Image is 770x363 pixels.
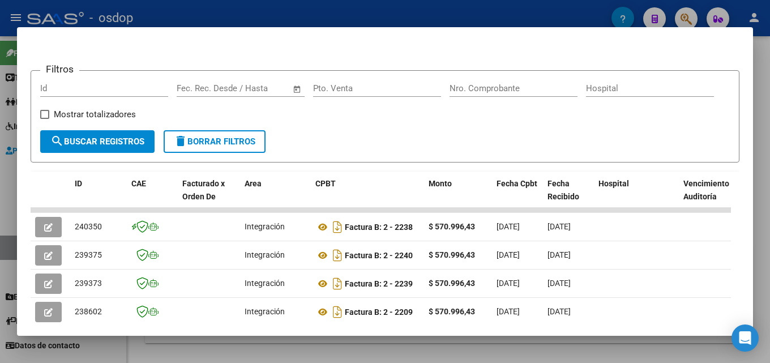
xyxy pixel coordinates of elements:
[240,172,311,221] datatable-header-cell: Area
[497,250,520,259] span: [DATE]
[547,222,571,231] span: [DATE]
[683,179,729,201] span: Vencimiento Auditoría
[547,179,579,201] span: Fecha Recibido
[547,279,571,288] span: [DATE]
[177,83,213,93] input: Start date
[245,307,285,316] span: Integración
[245,250,285,259] span: Integración
[429,307,475,316] strong: $ 570.996,43
[54,108,136,121] span: Mostrar totalizadores
[424,172,492,221] datatable-header-cell: Monto
[497,279,520,288] span: [DATE]
[75,307,102,316] span: 238602
[224,83,279,93] input: End date
[178,172,240,221] datatable-header-cell: Facturado x Orden De
[40,130,155,153] button: Buscar Registros
[330,275,345,293] i: Descargar documento
[598,179,629,188] span: Hospital
[345,279,413,288] strong: Factura B: 2 - 2239
[131,179,146,188] span: CAE
[543,172,594,221] datatable-header-cell: Fecha Recibido
[75,250,102,259] span: 239375
[182,179,225,201] span: Facturado x Orden De
[429,279,475,288] strong: $ 570.996,43
[429,250,475,259] strong: $ 570.996,43
[594,172,679,221] datatable-header-cell: Hospital
[315,179,336,188] span: CPBT
[50,136,144,147] span: Buscar Registros
[497,222,520,231] span: [DATE]
[70,172,127,221] datatable-header-cell: ID
[679,172,730,221] datatable-header-cell: Vencimiento Auditoría
[75,179,82,188] span: ID
[429,222,475,231] strong: $ 570.996,43
[245,279,285,288] span: Integración
[497,307,520,316] span: [DATE]
[345,223,413,232] strong: Factura B: 2 - 2238
[311,172,424,221] datatable-header-cell: CPBT
[127,172,178,221] datatable-header-cell: CAE
[330,303,345,321] i: Descargar documento
[75,279,102,288] span: 239373
[731,324,759,352] div: Open Intercom Messenger
[497,179,537,188] span: Fecha Cpbt
[75,222,102,231] span: 240350
[245,222,285,231] span: Integración
[291,83,304,96] button: Open calendar
[174,134,187,148] mat-icon: delete
[547,307,571,316] span: [DATE]
[492,172,543,221] datatable-header-cell: Fecha Cpbt
[40,62,79,76] h3: Filtros
[174,136,255,147] span: Borrar Filtros
[345,251,413,260] strong: Factura B: 2 - 2240
[429,179,452,188] span: Monto
[330,218,345,236] i: Descargar documento
[50,134,64,148] mat-icon: search
[164,130,266,153] button: Borrar Filtros
[245,179,262,188] span: Area
[345,308,413,317] strong: Factura B: 2 - 2209
[330,246,345,264] i: Descargar documento
[547,250,571,259] span: [DATE]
